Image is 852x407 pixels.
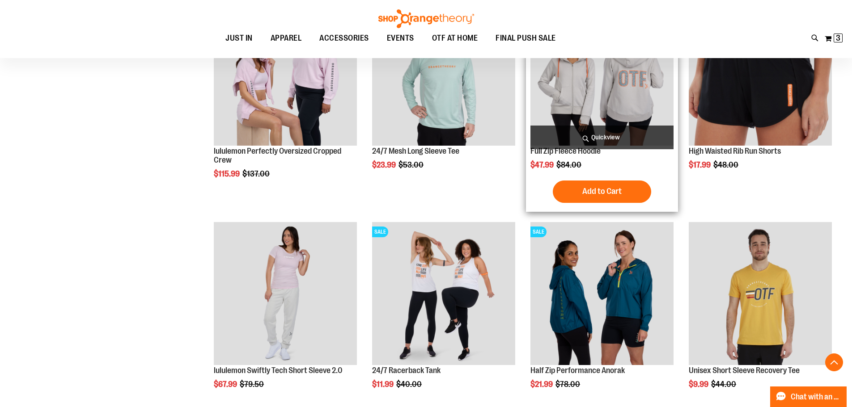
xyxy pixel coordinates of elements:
[530,147,601,155] a: Full Zip Fleece Hoodie
[770,386,847,407] button: Chat with an Expert
[387,28,414,48] span: EVENTS
[825,353,843,371] button: Back To Top
[530,222,674,365] img: Half Zip Performance Anorak
[791,393,841,401] span: Chat with an Expert
[530,3,674,147] a: Main Image of 1457091SALE
[262,28,311,49] a: APPAREL
[214,3,357,147] a: lululemon Perfectly Oversized Cropped CrewSALE
[530,366,625,375] a: Half Zip Performance Anorak
[372,3,515,147] a: Main Image of 1457095SALE
[487,28,565,48] a: FINAL PUSH SALE
[496,28,556,48] span: FINAL PUSH SALE
[372,3,515,146] img: Main Image of 1457095
[689,147,781,155] a: High Waisted Rib Run Shorts
[398,160,425,169] span: $53.00
[372,366,441,375] a: 24/7 Racerback Tank
[689,380,710,389] span: $9.99
[377,9,475,28] img: Shop Orangetheory
[214,366,343,375] a: lululemon Swiftly Tech Short Sleeve 2.0
[240,380,265,389] span: $79.50
[689,3,832,146] img: High Waisted Rib Run Shorts
[530,160,555,169] span: $47.99
[423,28,487,49] a: OTF AT HOME
[689,222,832,365] img: Product image for Unisex Short Sleeve Recovery Tee
[372,222,515,365] img: 24/7 Racerback Tank
[689,3,832,147] a: High Waisted Rib Run Shorts
[242,169,271,178] span: $137.00
[713,160,740,169] span: $48.00
[271,28,302,48] span: APPAREL
[214,3,357,146] img: lululemon Perfectly Oversized Cropped Crew
[372,160,397,169] span: $23.99
[836,34,840,42] span: 3
[530,227,547,237] span: SALE
[530,380,554,389] span: $21.99
[378,28,423,49] a: EVENTS
[214,169,241,178] span: $115.99
[530,126,674,149] a: Quickview
[214,222,357,366] a: lululemon Swiftly Tech Short Sleeve 2.0
[553,180,651,203] button: Add to Cart
[214,147,341,164] a: lululemon Perfectly Oversized Cropped Crew
[555,380,581,389] span: $78.00
[530,3,674,146] img: Main Image of 1457091
[711,380,738,389] span: $44.00
[372,222,515,366] a: 24/7 Racerback TankSALE
[225,28,253,48] span: JUST IN
[310,28,378,49] a: ACCESSORIES
[689,222,832,366] a: Product image for Unisex Short Sleeve Recovery Tee
[396,380,423,389] span: $40.00
[214,380,238,389] span: $67.99
[530,222,674,366] a: Half Zip Performance AnorakSALE
[372,227,388,237] span: SALE
[689,160,712,169] span: $17.99
[216,28,262,49] a: JUST IN
[689,366,800,375] a: Unisex Short Sleeve Recovery Tee
[372,380,395,389] span: $11.99
[372,147,459,155] a: 24/7 Mesh Long Sleeve Tee
[214,222,357,365] img: lululemon Swiftly Tech Short Sleeve 2.0
[582,186,622,196] span: Add to Cart
[319,28,369,48] span: ACCESSORIES
[556,160,583,169] span: $84.00
[432,28,478,48] span: OTF AT HOME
